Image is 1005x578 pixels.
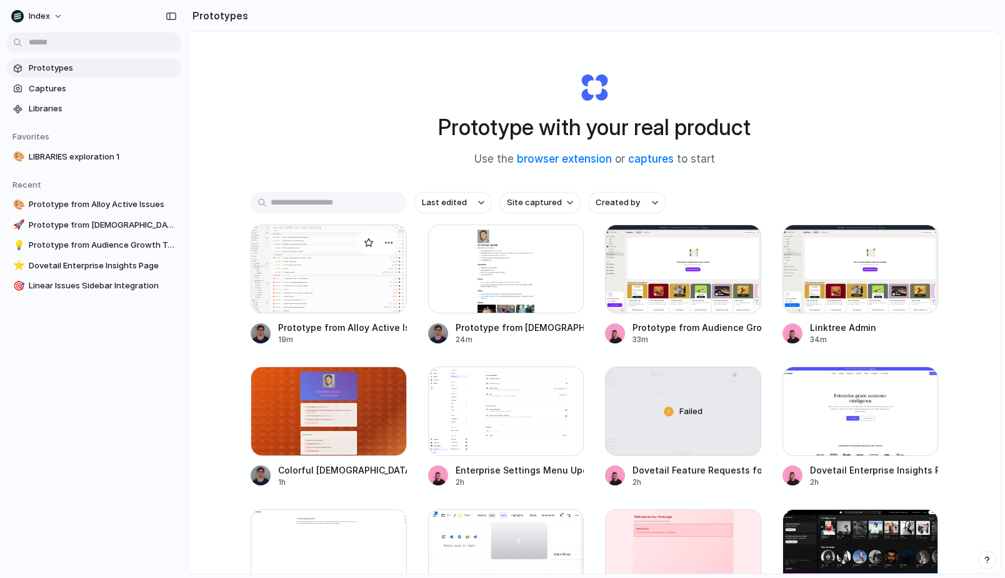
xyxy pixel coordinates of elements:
[456,321,584,334] div: Prototype from [DEMOGRAPHIC_DATA][PERSON_NAME] Interests
[428,367,584,487] a: Enterprise Settings Menu UpdateEnterprise Settings Menu Update2h
[29,151,176,163] span: LIBRARIES exploration 1
[6,195,181,214] a: 🎨Prototype from Alloy Active Issues
[278,321,407,334] div: Prototype from Alloy Active Issues
[632,477,761,488] div: 2h
[628,153,674,165] a: captures
[810,334,876,345] div: 34m
[632,464,761,477] div: Dovetail Feature Requests for Founders Projects
[6,256,181,275] a: ⭐Dovetail Enterprise Insights Page
[251,367,407,487] a: Colorful Christian Iacullo SiteColorful [DEMOGRAPHIC_DATA][PERSON_NAME] Site1h
[29,260,176,272] span: Dovetail Enterprise Insights Page
[12,131,49,141] span: Favorites
[456,334,584,345] div: 24m
[474,151,715,168] span: Use the or to start
[6,236,181,255] a: 💡Prototype from Audience Growth Tools
[605,225,761,345] a: Prototype from Audience Growth ToolsPrototype from Audience Growth Tools33m
[29,10,50,23] span: Index
[414,192,492,213] button: Last edited
[810,321,876,334] div: Linktree Admin
[11,239,24,251] button: 💡
[29,103,176,115] span: Libraries
[11,151,24,163] button: 🎨
[810,464,939,477] div: Dovetail Enterprise Insights Page
[11,260,24,272] button: ⭐
[596,196,640,209] span: Created by
[782,367,939,487] a: Dovetail Enterprise Insights PageDovetail Enterprise Insights Page2h
[29,219,176,231] span: Prototype from [DEMOGRAPHIC_DATA][PERSON_NAME] Interests
[29,280,176,292] span: Linear Issues Sidebar Integration
[6,276,181,295] a: 🎯Linear Issues Sidebar Integration
[679,405,702,418] span: Failed
[605,367,761,487] a: Dovetail Feature Requests for Founders ProjectsFailedDovetail Feature Requests for Founders Proje...
[782,225,939,345] a: Linktree AdminLinktree Admin34m
[11,198,24,211] button: 🎨
[810,477,939,488] div: 2h
[456,464,584,477] div: Enterprise Settings Menu Update
[29,83,176,95] span: Captures
[29,62,176,74] span: Prototypes
[499,192,581,213] button: Site captured
[13,198,22,212] div: 🎨
[187,8,248,23] h2: Prototypes
[438,111,751,144] h1: Prototype with your real product
[6,79,181,98] a: Captures
[6,59,181,78] a: Prototypes
[507,196,562,209] span: Site captured
[278,464,407,477] div: Colorful [DEMOGRAPHIC_DATA][PERSON_NAME] Site
[29,239,176,251] span: Prototype from Audience Growth Tools
[456,477,584,488] div: 2h
[6,99,181,118] a: Libraries
[422,196,467,209] span: Last edited
[632,334,761,345] div: 33m
[517,153,612,165] a: browser extension
[12,180,41,190] span: Recent
[13,218,22,232] div: 🚀
[6,6,69,26] button: Index
[11,219,24,231] button: 🚀
[632,321,761,334] div: Prototype from Audience Growth Tools
[588,192,666,213] button: Created by
[278,477,407,488] div: 1h
[13,150,22,164] div: 🎨
[13,279,22,293] div: 🎯
[13,238,22,253] div: 💡
[13,258,22,273] div: ⭐
[278,334,407,345] div: 19m
[29,198,176,211] span: Prototype from Alloy Active Issues
[6,148,181,166] a: 🎨LIBRARIES exploration 1
[251,225,407,345] a: Prototype from Alloy Active IssuesPrototype from Alloy Active Issues19m
[11,280,24,292] button: 🎯
[428,225,584,345] a: Prototype from Christian Iacullo InterestsPrototype from [DEMOGRAPHIC_DATA][PERSON_NAME] Interest...
[6,216,181,235] a: 🚀Prototype from [DEMOGRAPHIC_DATA][PERSON_NAME] Interests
